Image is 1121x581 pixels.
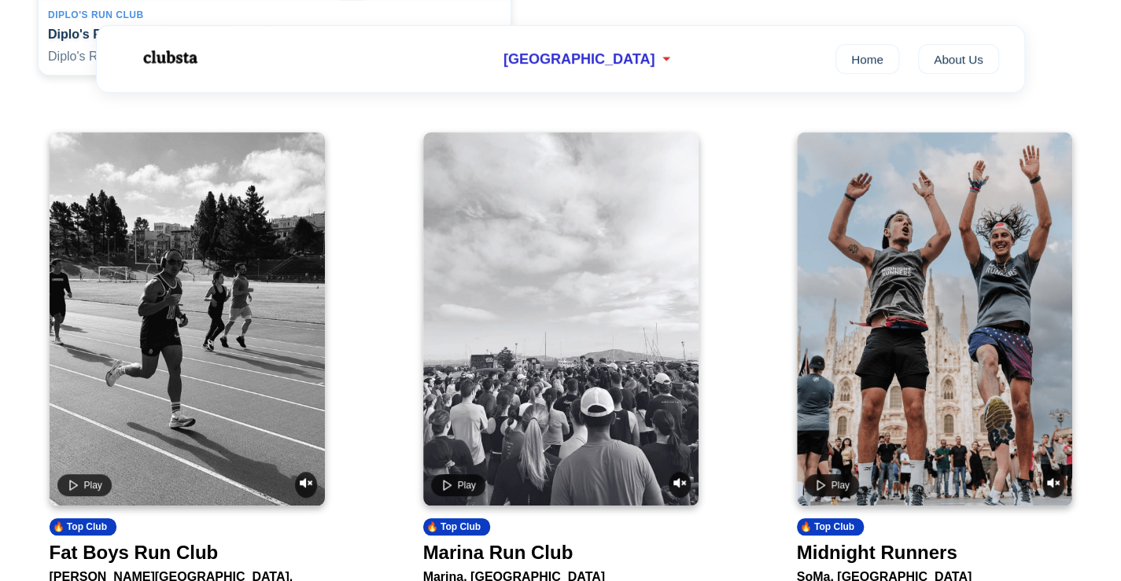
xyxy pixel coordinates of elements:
button: Unmute video [669,472,691,498]
img: Logo [122,38,216,77]
span: Play [832,480,850,491]
div: 🔥 Top Club [797,518,864,535]
button: Unmute video [1042,472,1064,498]
div: Diplo's Run Club [48,9,501,20]
button: Play video [805,474,859,496]
span: Play [458,480,476,491]
div: 🔥 Top Club [423,518,490,535]
a: Home [835,44,899,74]
span: [GEOGRAPHIC_DATA] [503,51,655,68]
div: Midnight Runners [797,542,957,564]
button: Unmute video [295,472,317,498]
a: About Us [918,44,999,74]
div: Marina Run Club [423,542,573,564]
div: Fat Boys Run Club [50,542,219,564]
div: 🔥 Top Club [50,518,116,535]
button: Play video [431,474,485,496]
span: Play [84,480,102,491]
button: Play video [57,474,112,496]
